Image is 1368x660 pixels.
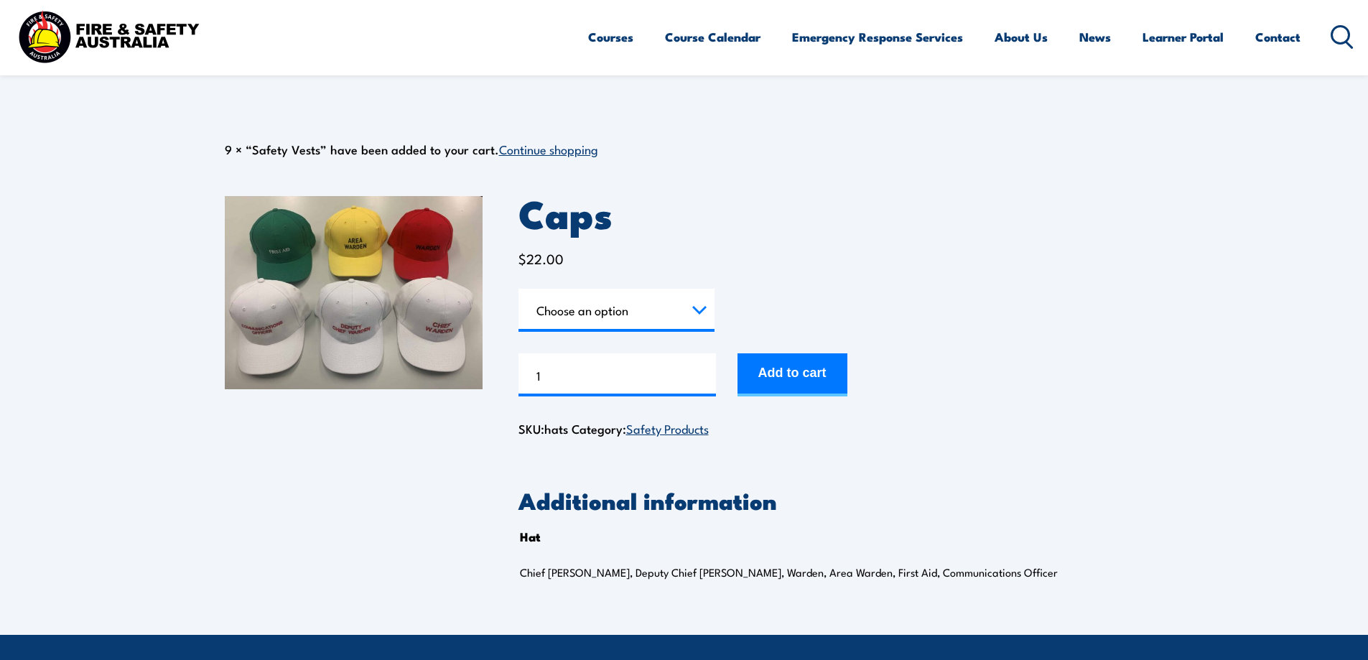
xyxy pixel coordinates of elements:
a: Courses [588,18,633,56]
h1: Caps [518,196,1144,230]
a: News [1079,18,1111,56]
h2: Additional information [518,490,1144,510]
a: Continue shopping [499,140,598,157]
bdi: 22.00 [518,248,564,268]
p: Chief [PERSON_NAME], Deputy Chief [PERSON_NAME], Warden, Area Warden, First Aid, Communications O... [520,565,1093,580]
span: $ [518,248,526,268]
th: Hat [520,526,541,547]
a: Contact [1255,18,1300,56]
a: Course Calendar [665,18,760,56]
div: 9 × “Safety Vests” have been added to your cart. [225,139,1144,160]
span: Category: [572,419,709,437]
span: hats [544,419,568,437]
button: Add to cart [737,353,847,396]
input: Product quantity [518,353,716,396]
a: Safety Products [626,419,709,437]
img: Caps [225,196,483,389]
a: About Us [995,18,1048,56]
span: SKU: [518,419,568,437]
a: Emergency Response Services [792,18,963,56]
a: Learner Portal [1143,18,1224,56]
